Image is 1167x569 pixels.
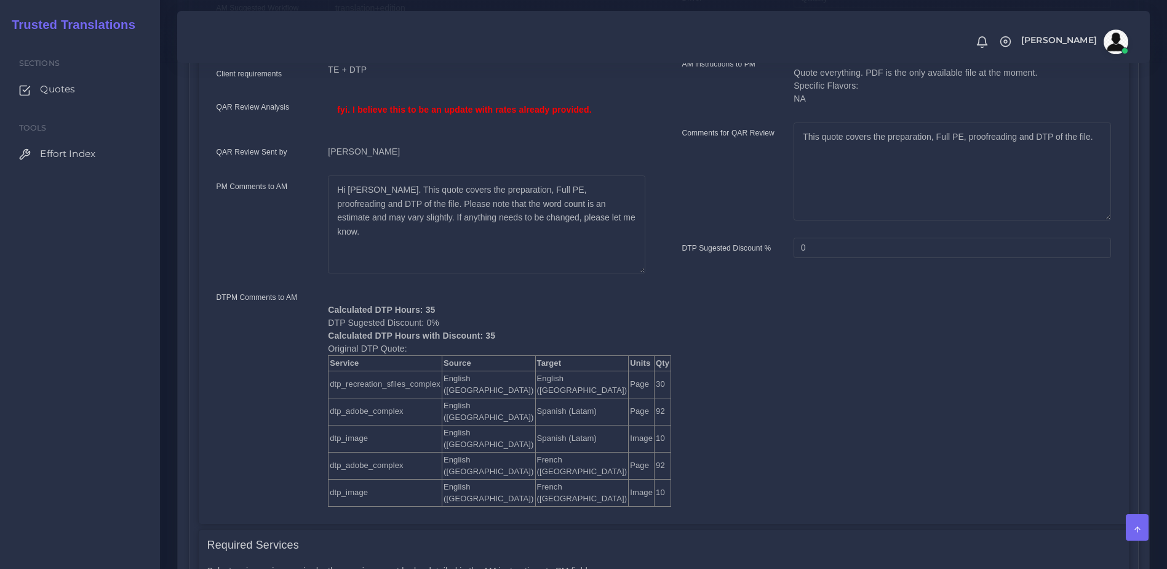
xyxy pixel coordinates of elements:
[442,425,535,452] td: English ([GEOGRAPHIC_DATA])
[328,331,495,341] b: Calculated DTP Hours with Discount: 35
[40,83,75,96] span: Quotes
[535,452,629,479] td: French ([GEOGRAPHIC_DATA])
[655,356,671,371] th: Qty
[329,452,442,479] td: dtp_adobe_complex
[9,141,151,167] a: Effort Index
[655,425,671,452] td: 10
[328,305,435,315] b: Calculated DTP Hours: 35
[337,103,635,116] p: fyi. I believe this to be an update with rates already provided.
[328,176,645,273] textarea: Hi [PERSON_NAME]. This quote covers the preparation, Full PE, proofreading and DTP of the file. P...
[535,479,629,506] td: French ([GEOGRAPHIC_DATA])
[328,63,645,76] p: TE + DTP
[794,54,1110,105] p: TE + DTP Quote everything. PDF is the only available file at the moment. Specific Flavors: NA
[19,123,47,132] span: Tools
[1021,36,1097,44] span: [PERSON_NAME]
[442,398,535,425] td: English ([GEOGRAPHIC_DATA])
[1104,30,1128,54] img: avatar
[217,102,290,113] label: QAR Review Analysis
[1015,30,1133,54] a: [PERSON_NAME]avatar
[442,356,535,371] th: Source
[655,371,671,398] td: 30
[682,127,775,139] label: Comments for QAR Review
[329,356,442,371] th: Service
[629,371,655,398] td: Page
[217,292,298,303] label: DTPM Comments to AM
[217,68,282,79] label: Client requirements
[329,398,442,425] td: dtp_adobe_complex
[655,452,671,479] td: 92
[442,452,535,479] td: English ([GEOGRAPHIC_DATA])
[3,15,135,35] a: Trusted Translations
[682,243,771,254] label: DTP Sugested Discount %
[319,291,654,507] div: DTP Sugested Discount: 0% Original DTP Quote:
[535,371,629,398] td: English ([GEOGRAPHIC_DATA])
[629,398,655,425] td: Page
[217,147,287,158] label: QAR Review Sent by
[794,123,1110,220] textarea: This quote covers the preparation, Full PE, proofreading and DTP of the file.
[329,425,442,452] td: dtp_image
[629,356,655,371] th: Units
[217,181,288,192] label: PM Comments to AM
[19,59,60,68] span: Sections
[535,398,629,425] td: Spanish (Latam)
[629,425,655,452] td: Image
[40,147,95,161] span: Effort Index
[329,371,442,398] td: dtp_recreation_sfiles_complex
[682,59,756,70] label: AM instructions to PM
[655,479,671,506] td: 10
[207,539,299,552] h4: Required Services
[329,479,442,506] td: dtp_image
[629,452,655,479] td: Page
[9,76,151,102] a: Quotes
[535,425,629,452] td: Spanish (Latam)
[629,479,655,506] td: Image
[535,356,629,371] th: Target
[442,479,535,506] td: English ([GEOGRAPHIC_DATA])
[328,145,645,158] p: [PERSON_NAME]
[3,17,135,32] h2: Trusted Translations
[655,398,671,425] td: 92
[442,371,535,398] td: English ([GEOGRAPHIC_DATA])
